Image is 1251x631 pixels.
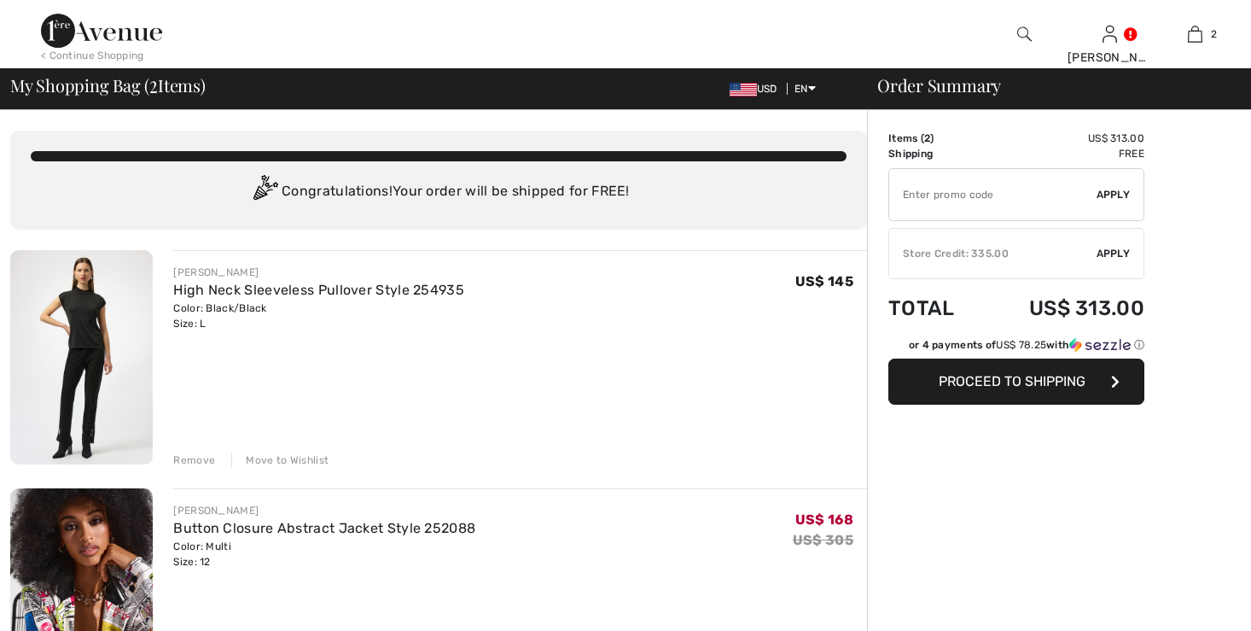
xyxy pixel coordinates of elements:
[888,359,1144,405] button: Proceed to Shipping
[173,503,475,518] div: [PERSON_NAME]
[730,83,757,96] img: US Dollar
[888,146,981,161] td: Shipping
[173,453,215,468] div: Remove
[31,175,847,209] div: Congratulations! Your order will be shipped for FREE!
[795,511,853,528] span: US$ 168
[149,73,158,95] span: 2
[924,132,930,144] span: 2
[173,301,464,331] div: Color: Black/Black Size: L
[1069,337,1131,353] img: Sezzle
[1017,24,1032,44] img: search the website
[41,48,144,63] div: < Continue Shopping
[888,279,981,337] td: Total
[231,453,329,468] div: Move to Wishlist
[1068,49,1151,67] div: [PERSON_NAME]
[1097,246,1131,261] span: Apply
[41,14,162,48] img: 1ère Avenue
[10,250,153,464] img: High Neck Sleeveless Pullover Style 254935
[857,77,1241,94] div: Order Summary
[1103,26,1117,42] a: Sign In
[996,339,1046,351] span: US$ 78.25
[795,273,853,289] span: US$ 145
[247,175,282,209] img: Congratulation2.svg
[1153,24,1236,44] a: 2
[1097,187,1131,202] span: Apply
[1211,26,1217,42] span: 2
[793,532,853,548] s: US$ 305
[10,77,206,94] span: My Shopping Bag ( Items)
[173,539,475,570] div: Color: Multi Size: 12
[730,83,784,95] span: USD
[981,279,1144,337] td: US$ 313.00
[794,83,816,95] span: EN
[981,146,1144,161] td: Free
[888,131,981,146] td: Items ( )
[939,373,1085,389] span: Proceed to Shipping
[889,169,1097,220] input: Promo code
[173,265,464,280] div: [PERSON_NAME]
[889,246,1097,261] div: Store Credit: 335.00
[173,282,464,298] a: High Neck Sleeveless Pullover Style 254935
[981,131,1144,146] td: US$ 313.00
[888,337,1144,359] div: or 4 payments ofUS$ 78.25withSezzle Click to learn more about Sezzle
[173,520,475,536] a: Button Closure Abstract Jacket Style 252088
[1188,24,1202,44] img: My Bag
[909,337,1144,353] div: or 4 payments of with
[1103,24,1117,44] img: My Info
